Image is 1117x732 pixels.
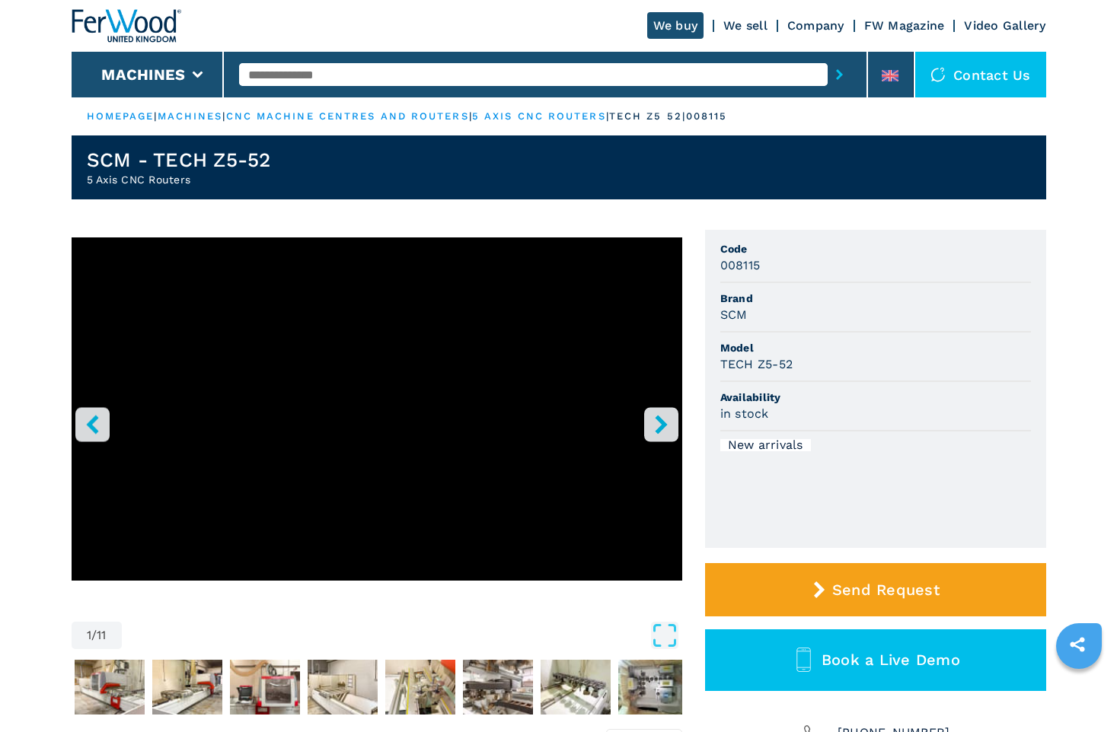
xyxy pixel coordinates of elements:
[915,52,1046,97] div: Contact us
[472,110,606,122] a: 5 axis cnc routers
[615,657,691,718] button: Go to Slide 9
[964,18,1045,33] a: Video Gallery
[720,439,811,451] div: New arrivals
[930,67,946,82] img: Contact us
[75,660,145,714] img: 18c37928aa9da92399c9d95582c14970
[152,660,222,714] img: 6ea6671d1b9accb48afd651faea347fb
[87,172,271,187] h2: 5 Axis CNC Routers
[308,660,378,714] img: e096f2f699ef4bf37ab6c40c9f5d731d
[463,660,533,714] img: d8c4ff91abdf98dd8232d39ea8470150
[720,241,1031,256] span: Code
[720,291,1031,306] span: Brand
[460,657,536,718] button: Go to Slide 7
[469,110,472,122] span: |
[720,306,748,323] h3: SCM
[158,110,223,122] a: machines
[385,660,455,714] img: be694c66329b841c789b7b3a63d761a3
[230,660,300,714] img: f2f1d4b31edbbe5ea76a8ab59b401a8f
[647,12,704,39] a: We buy
[382,657,458,718] button: Go to Slide 6
[606,110,609,122] span: |
[75,407,110,441] button: left-button
[87,110,155,122] a: HOMEPAGE
[720,355,793,373] h3: TECH Z5-52
[1058,625,1096,664] a: sharethis
[149,657,225,718] button: Go to Slide 3
[822,651,960,669] span: Book a Live Demo
[227,657,303,718] button: Go to Slide 4
[72,657,148,718] button: Go to Slide 2
[828,57,851,92] button: submit-button
[222,110,225,122] span: |
[72,237,682,606] div: Go to Slide 1
[618,660,688,714] img: c6649812ad81f8c001e38c72146c3251
[864,18,945,33] a: FW Magazine
[720,256,761,274] h3: 008115
[305,657,381,718] button: Go to Slide 5
[723,18,768,33] a: We sell
[72,657,682,718] nav: Thumbnail Navigation
[832,581,940,599] span: Send Request
[720,390,1031,405] span: Availability
[87,629,91,641] span: 1
[154,110,157,122] span: |
[686,110,728,123] p: 008115
[87,148,271,172] h1: SCM - TECH Z5-52
[1052,664,1106,721] iframe: Chat
[644,407,678,441] button: right-button
[97,629,107,641] span: 11
[126,622,678,649] button: Open Fullscreen
[72,237,682,581] iframe: Centro di lavoro a 5 assi in azione - SCM TECH Z5-52 - Ferwoodgroup - 008115
[541,660,611,714] img: c6fd26e886dfb0ce069aedfc73414576
[72,9,181,43] img: Ferwood
[538,657,614,718] button: Go to Slide 8
[720,405,769,422] h3: in stock
[91,629,97,641] span: /
[101,65,185,84] button: Machines
[609,110,686,123] p: tech z5 52 |
[720,340,1031,355] span: Model
[787,18,844,33] a: Company
[226,110,469,122] a: cnc machine centres and routers
[705,629,1046,691] button: Book a Live Demo
[705,563,1046,616] button: Send Request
